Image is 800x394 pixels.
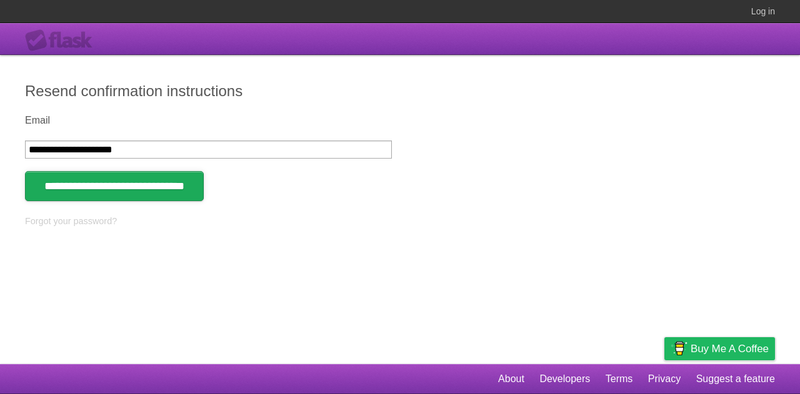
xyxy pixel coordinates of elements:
a: Suggest a feature [696,367,775,391]
a: Buy me a coffee [664,337,775,360]
a: Privacy [648,367,681,391]
div: Flask [25,29,100,52]
a: Terms [606,367,633,391]
a: About [498,367,524,391]
a: Forgot your password? [25,216,117,226]
span: Buy me a coffee [691,338,769,360]
label: Email [25,115,392,126]
img: Buy me a coffee [671,338,687,359]
a: Developers [539,367,590,391]
h2: Resend confirmation instructions [25,80,775,102]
